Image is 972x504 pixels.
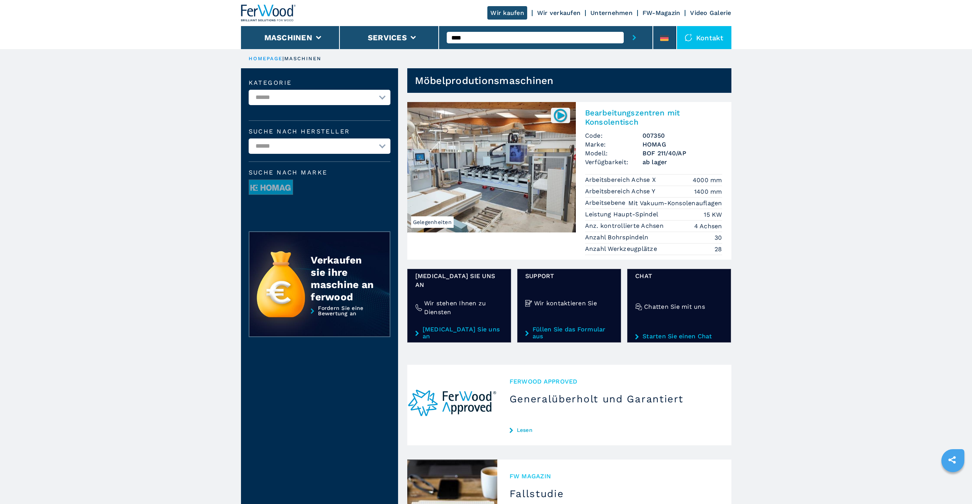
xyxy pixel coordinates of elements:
em: 30 [715,233,722,242]
span: | [282,56,284,61]
iframe: Chat [939,469,966,498]
span: Chat [635,272,723,280]
img: Bearbeitungszentren mit Konsolentisch HOMAG BOF 211/40/AP [407,102,576,232]
a: Lesen [510,427,719,433]
a: Video Galerie [690,9,731,16]
a: Unternehmen [590,9,633,16]
span: ab lager [643,158,722,166]
span: Verfügbarkeit: [585,158,643,166]
em: 4000 mm [693,176,722,184]
button: submit-button [624,26,645,49]
span: Marke: [585,140,643,149]
img: image [249,180,293,195]
h3: Generalüberholt und Garantiert [510,393,719,405]
div: Kontakt [677,26,731,49]
a: Wir kaufen [487,6,527,20]
em: 1400 mm [694,187,722,196]
em: 28 [715,245,722,254]
span: Support [525,272,613,280]
em: 4 Achsen [694,222,722,231]
p: Anzahl Werkzeugplätze [585,245,659,253]
p: Anzahl Bohrspindeln [585,233,651,242]
p: Arbeitsbereich Achse X [585,176,658,184]
a: HOMEPAGE [249,56,283,61]
span: FW MAGAZIN [510,472,719,481]
label: Kategorie [249,80,390,86]
span: Code: [585,131,643,140]
a: [MEDICAL_DATA] Sie uns an [415,326,503,340]
a: sharethis [942,450,962,469]
p: Arbeitsebene [585,199,628,207]
p: Anz. kontrollierte Achsen [585,222,666,230]
a: Bearbeitungszentren mit Konsolentisch HOMAG BOF 211/40/APGelegenheiten007350Bearbeitungszentren m... [407,102,731,260]
img: Ferwood [241,5,296,21]
div: Verkaufen sie ihre maschine an ferwood [311,254,374,303]
img: Wir stehen Ihnen zu Diensten [415,304,422,311]
a: Füllen Sie das Formular aus [525,326,613,340]
p: Arbeitsbereich Achse Y [585,187,657,196]
p: Leistung Haupt-Spindel [585,210,661,219]
button: Maschinen [264,33,312,42]
h4: Chatten Sie mit uns [644,302,705,311]
button: Services [368,33,407,42]
img: 007350 [553,108,568,123]
h3: Fallstudie [510,488,719,500]
h3: 007350 [643,131,722,140]
a: Starten Sie einen Chat [635,333,723,340]
h3: BOF 211/40/AP [643,149,722,158]
p: maschinen [284,55,322,62]
h2: Bearbeitungszentren mit Konsolentisch [585,108,722,127]
h4: Wir kontaktieren Sie [534,299,597,308]
a: Wir verkaufen [537,9,580,16]
img: Kontakt [685,34,692,41]
h3: HOMAG [643,140,722,149]
span: Suche nach Marke [249,170,390,176]
em: 15 KW [704,210,722,219]
a: Fordern Sie eine Bewertung an [249,305,390,338]
h1: Möbelprodutionsmaschinen [415,74,554,87]
img: Generalüberholt und Garantiert [407,365,497,445]
span: [MEDICAL_DATA] Sie uns an [415,272,503,289]
span: Gelegenheiten [411,216,454,228]
a: FW-Magazin [643,9,680,16]
img: Chatten Sie mit uns [635,303,642,310]
span: Ferwood Approved [510,377,719,386]
h4: Wir stehen Ihnen zu Diensten [424,299,503,316]
em: Mit Vakuum-Konsolenauflagen [628,199,722,208]
img: Wir kontaktieren Sie [525,300,532,307]
label: Suche nach Hersteller [249,128,390,135]
span: Modell: [585,149,643,158]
